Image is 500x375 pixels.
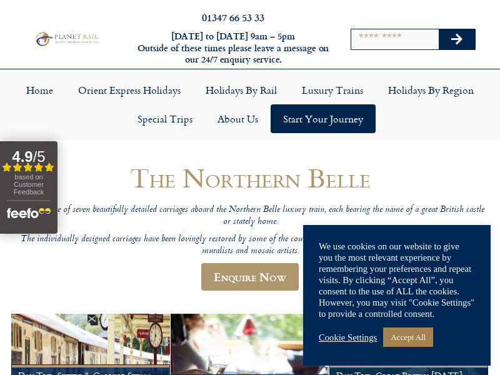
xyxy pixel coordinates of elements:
[439,29,475,49] button: Search
[125,104,205,133] a: Special Trips
[202,10,264,24] a: 01347 66 53 33
[289,76,376,104] a: Luxury Trains
[11,204,489,227] p: Travel in one of seven beautifully detailed carriages aboard the Northern Belle luxury train, eac...
[271,104,376,133] a: Start your Journey
[383,327,433,347] a: Accept All
[376,76,486,104] a: Holidays by Region
[201,263,299,291] a: Enquire Now
[11,163,489,192] h1: The Northern Belle
[11,234,489,257] p: The individually designed carriages have been lovingly restored by some of the country’s top craf...
[193,76,289,104] a: Holidays by Rail
[14,76,66,104] a: Home
[205,104,271,133] a: About Us
[319,241,475,319] div: We use cookies on our website to give you the most relevant experience by remembering your prefer...
[6,76,494,133] nav: Menu
[66,76,193,104] a: Orient Express Holidays
[33,31,100,47] img: Planet Rail Train Holidays Logo
[319,332,377,343] a: Cookie Settings
[136,31,330,66] h6: [DATE] to [DATE] 9am – 5pm Outside of these times please leave a message on our 24/7 enquiry serv...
